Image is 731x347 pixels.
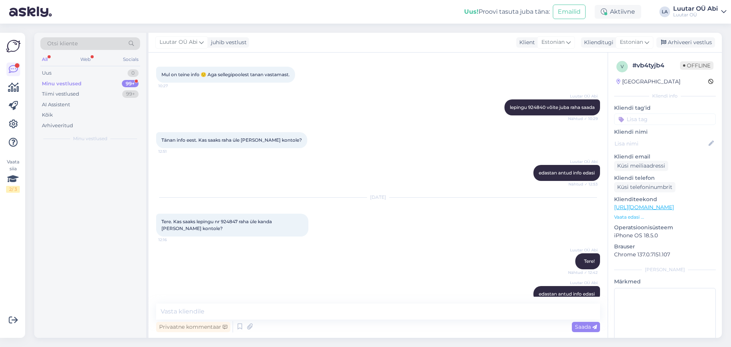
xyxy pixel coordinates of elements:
div: Arhiveeri vestlus [656,37,715,48]
div: Kõik [42,111,53,119]
div: Aktiivne [595,5,641,19]
span: Mul on teine info 🙂 Aga sellegipoolest tanan vastamast. [161,72,290,77]
a: [URL][DOMAIN_NAME] [614,204,674,211]
div: Küsi telefoninumbrit [614,182,675,192]
span: v [621,64,624,69]
a: Luutar OÜ AbiLuutar OÜ [673,6,726,18]
span: edastan antud info edasi [539,291,595,297]
div: Küsi meiliaadressi [614,161,668,171]
p: Brauser [614,243,716,251]
div: Klient [516,38,535,46]
div: 2 / 3 [6,186,20,193]
input: Lisa nimi [614,139,707,148]
span: Tere. Kas saaks lepingu nr 924847 raha üle kanda [PERSON_NAME] kontole? [161,219,273,231]
span: lepingu 924840 võite juba raha saada [510,104,595,110]
div: 99+ [122,90,139,98]
span: Nähtud ✓ 10:29 [568,116,598,122]
div: Minu vestlused [42,80,81,88]
span: 12:51 [158,149,187,154]
p: Kliendi tag'id [614,104,716,112]
span: edastan antud info edasi [539,170,595,176]
span: Luutar OÜ Abi [569,159,598,165]
div: Vaata siia [6,158,20,193]
div: AI Assistent [42,101,70,109]
p: Märkmed [614,278,716,286]
div: Kliendi info [614,93,716,99]
p: Kliendi telefon [614,174,716,182]
span: Offline [680,61,713,70]
span: Luutar OÜ Abi [569,93,598,99]
span: Estonian [620,38,643,46]
span: Tänan info eest. Kas saaks raha üle [PERSON_NAME] kontole? [161,137,302,143]
span: Saada [575,323,597,330]
input: Lisa tag [614,114,716,125]
p: Klienditeekond [614,195,716,203]
div: Uus [42,69,51,77]
button: Emailid [553,5,586,19]
span: 12:16 [158,237,187,243]
span: Luutar OÜ Abi [160,38,198,46]
p: Operatsioonisüsteem [614,224,716,232]
div: Tiimi vestlused [42,90,79,98]
div: [PERSON_NAME] [614,266,716,273]
span: Minu vestlused [73,135,107,142]
span: Nähtud ✓ 12:53 [568,181,598,187]
span: Luutar OÜ Abi [569,247,598,253]
p: Chrome 137.0.7151.107 [614,251,716,259]
div: juhib vestlust [208,38,247,46]
div: LA [659,6,670,17]
div: # vb4tyjb4 [632,61,680,70]
span: Nähtud ✓ 12:42 [568,270,598,275]
div: 0 [128,69,139,77]
div: Web [79,54,92,64]
span: Estonian [541,38,565,46]
p: iPhone OS 18.5.0 [614,232,716,240]
div: Klienditugi [581,38,613,46]
div: Arhiveeritud [42,122,73,130]
div: Privaatne kommentaar [156,322,230,332]
div: 99+ [122,80,139,88]
span: Tere! [584,258,595,264]
span: Otsi kliente [47,40,78,48]
div: Proovi tasuta juba täna: [464,7,550,16]
div: Luutar OÜ [673,12,718,18]
div: [GEOGRAPHIC_DATA] [616,78,680,86]
div: [DATE] [156,194,600,201]
span: 10:27 [158,83,187,89]
span: Luutar OÜ Abi [569,280,598,286]
div: All [40,54,49,64]
img: Askly Logo [6,39,21,53]
div: Luutar OÜ Abi [673,6,718,12]
p: Kliendi nimi [614,128,716,136]
b: Uus! [464,8,479,15]
div: Socials [121,54,140,64]
p: Kliendi email [614,153,716,161]
p: Vaata edasi ... [614,214,716,221]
